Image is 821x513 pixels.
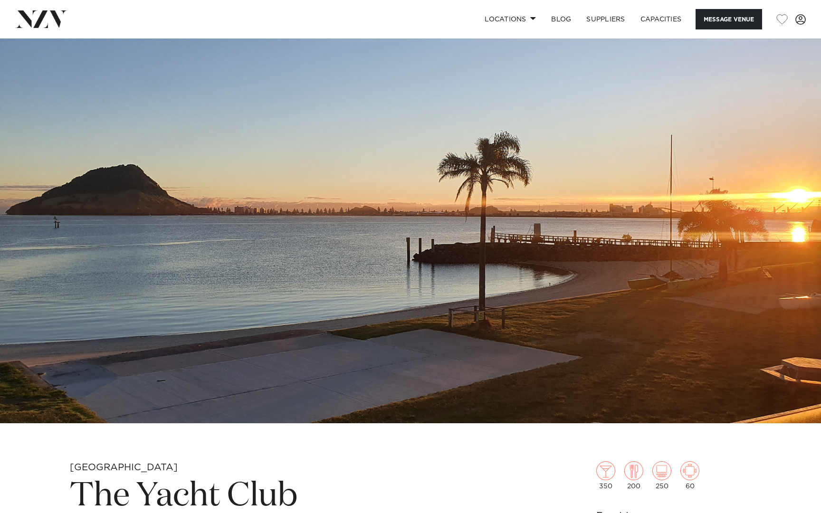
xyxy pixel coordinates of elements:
[579,9,632,29] a: SUPPLIERS
[680,461,699,480] img: meeting.png
[596,461,615,490] div: 350
[15,10,67,28] img: nzv-logo.png
[544,9,579,29] a: BLOG
[633,9,689,29] a: Capacities
[652,461,671,480] img: theatre.png
[596,461,615,480] img: cocktail.png
[652,461,671,490] div: 250
[680,461,699,490] div: 60
[696,9,762,29] button: Message Venue
[624,461,643,490] div: 200
[70,463,178,472] small: [GEOGRAPHIC_DATA]
[477,9,544,29] a: Locations
[624,461,643,480] img: dining.png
